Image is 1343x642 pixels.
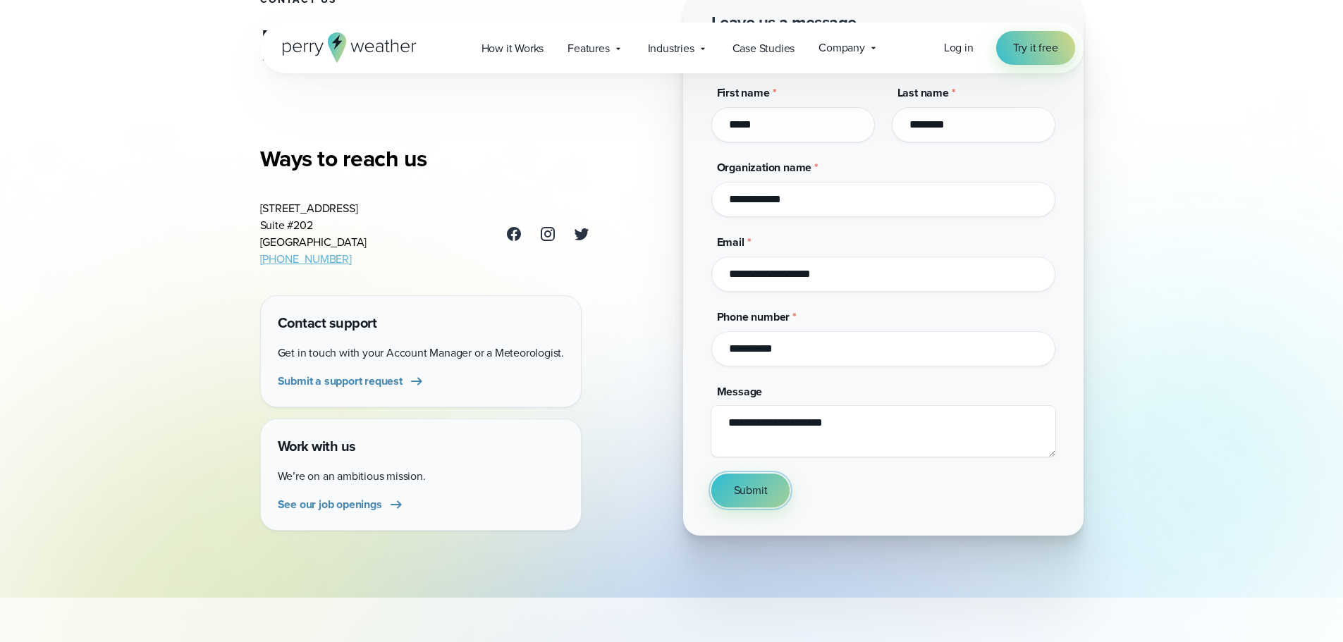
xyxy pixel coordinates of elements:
[732,40,795,57] span: Case Studies
[818,39,865,56] span: Company
[648,40,694,57] span: Industries
[568,40,609,57] span: Features
[711,474,790,507] button: Submit
[278,373,403,390] span: Submit a support request
[278,373,425,390] a: Submit a support request
[482,40,544,57] span: How it Works
[278,436,564,457] h4: Work with us
[996,31,1075,65] a: Try it free
[260,200,367,268] address: [STREET_ADDRESS] Suite #202 [GEOGRAPHIC_DATA]
[278,345,564,362] p: Get in touch with your Account Manager or a Meteorologist.
[260,144,590,173] h3: Ways to reach us
[717,85,770,101] span: First name
[278,313,564,333] h4: Contact support
[278,468,564,485] p: We’re on an ambitious mission.
[1013,39,1058,56] span: Try it free
[734,482,768,499] span: Submit
[260,251,352,267] a: [PHONE_NUMBER]
[711,11,857,34] h2: Leave us a message
[278,496,405,513] a: See our job openings
[897,85,949,101] span: Last name
[720,34,807,63] a: Case Studies
[470,34,556,63] a: How it Works
[717,159,812,175] span: Organization name
[717,234,744,250] span: Email
[944,39,974,56] a: Log in
[278,496,382,513] span: See our job openings
[717,309,790,325] span: Phone number
[717,383,763,400] span: Message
